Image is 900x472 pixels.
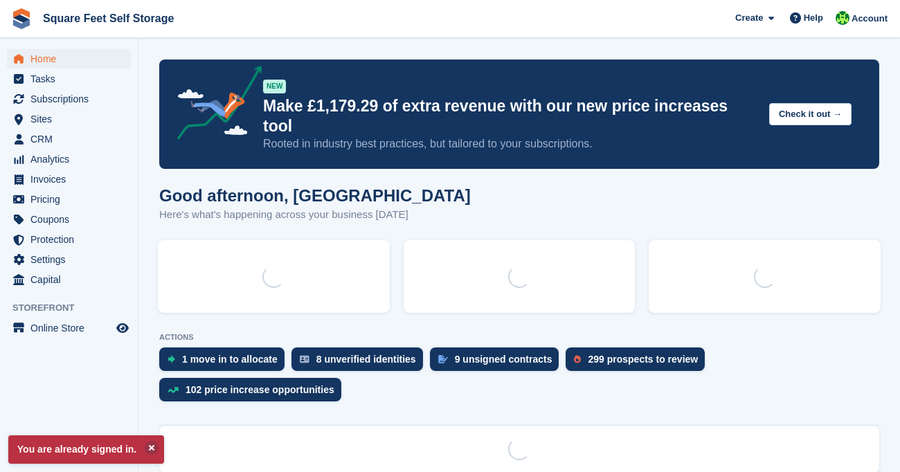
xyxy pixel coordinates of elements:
[30,89,114,109] span: Subscriptions
[438,355,448,363] img: contract_signature_icon-13c848040528278c33f63329250d36e43548de30e8caae1d1a13099fd9432cc5.svg
[735,11,763,25] span: Create
[7,250,131,269] a: menu
[316,354,416,365] div: 8 unverified identities
[30,149,114,169] span: Analytics
[836,11,849,25] img: Lorraine Cassidy
[7,109,131,129] a: menu
[30,230,114,249] span: Protection
[769,103,852,126] button: Check it out →
[263,136,758,152] p: Rooted in industry best practices, but tailored to your subscriptions.
[186,384,334,395] div: 102 price increase opportunities
[291,347,430,378] a: 8 unverified identities
[168,387,179,393] img: price_increase_opportunities-93ffe204e8149a01c8c9dc8f82e8f89637d9d84a8eef4429ea346261dce0b2c0.svg
[30,190,114,209] span: Pricing
[7,210,131,229] a: menu
[159,186,471,205] h1: Good afternoon, [GEOGRAPHIC_DATA]
[159,333,879,342] p: ACTIONS
[165,66,262,145] img: price-adjustments-announcement-icon-8257ccfd72463d97f412b2fc003d46551f7dbcb40ab6d574587a9cd5c0d94...
[159,347,291,378] a: 1 move in to allocate
[7,318,131,338] a: menu
[30,250,114,269] span: Settings
[430,347,566,378] a: 9 unsigned contracts
[30,170,114,189] span: Invoices
[30,69,114,89] span: Tasks
[7,190,131,209] a: menu
[182,354,278,365] div: 1 move in to allocate
[263,96,758,136] p: Make £1,179.29 of extra revenue with our new price increases tool
[7,170,131,189] a: menu
[30,129,114,149] span: CRM
[263,80,286,93] div: NEW
[7,129,131,149] a: menu
[30,49,114,69] span: Home
[804,11,823,25] span: Help
[7,89,131,109] a: menu
[8,435,164,464] p: You are already signed in.
[30,210,114,229] span: Coupons
[30,270,114,289] span: Capital
[30,318,114,338] span: Online Store
[114,320,131,336] a: Preview store
[566,347,712,378] a: 299 prospects to review
[159,207,471,223] p: Here's what's happening across your business [DATE]
[12,301,138,315] span: Storefront
[30,109,114,129] span: Sites
[7,230,131,249] a: menu
[574,355,581,363] img: prospect-51fa495bee0391a8d652442698ab0144808aea92771e9ea1ae160a38d050c398.svg
[7,270,131,289] a: menu
[588,354,698,365] div: 299 prospects to review
[852,12,888,26] span: Account
[7,149,131,169] a: menu
[7,49,131,69] a: menu
[11,8,32,29] img: stora-icon-8386f47178a22dfd0bd8f6a31ec36ba5ce8667c1dd55bd0f319d3a0aa187defe.svg
[300,355,309,363] img: verify_identity-adf6edd0f0f0b5bbfe63781bf79b02c33cf7c696d77639b501bdc392416b5a36.svg
[455,354,552,365] div: 9 unsigned contracts
[37,7,179,30] a: Square Feet Self Storage
[168,355,175,363] img: move_ins_to_allocate_icon-fdf77a2bb77ea45bf5b3d319d69a93e2d87916cf1d5bf7949dd705db3b84f3ca.svg
[159,378,348,408] a: 102 price increase opportunities
[7,69,131,89] a: menu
